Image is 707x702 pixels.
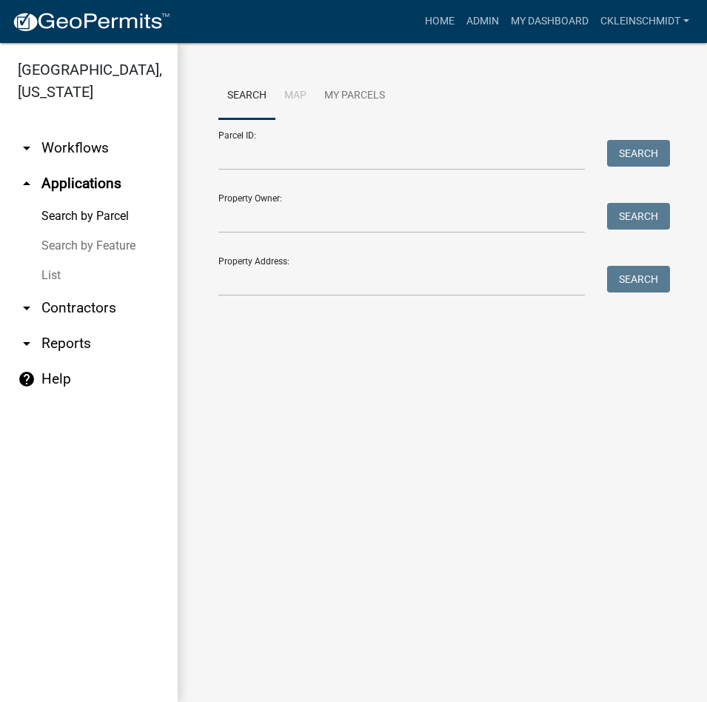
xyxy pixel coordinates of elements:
[18,335,36,352] i: arrow_drop_down
[218,73,275,120] a: Search
[18,139,36,157] i: arrow_drop_down
[18,370,36,388] i: help
[607,140,670,167] button: Search
[315,73,394,120] a: My Parcels
[18,299,36,317] i: arrow_drop_down
[460,7,505,36] a: Admin
[505,7,594,36] a: My Dashboard
[419,7,460,36] a: Home
[594,7,695,36] a: ckleinschmidt
[18,175,36,193] i: arrow_drop_up
[607,203,670,230] button: Search
[607,266,670,292] button: Search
